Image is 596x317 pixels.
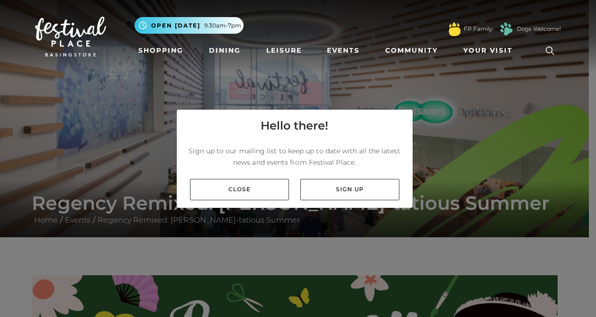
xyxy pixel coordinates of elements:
a: FP Family [464,25,492,33]
a: Close [190,179,289,200]
a: Your Visit [460,42,521,59]
span: 9.30am-7pm [204,21,241,30]
span: Open [DATE] [151,21,200,30]
a: Community [381,42,442,59]
a: Shopping [135,42,187,59]
a: Sign up [300,179,399,200]
p: Sign up to our mailing list to keep up to date with all the latest news and events from Festival ... [184,145,405,168]
a: Events [323,42,363,59]
a: Leisure [262,42,306,59]
h4: Hello there! [261,117,328,134]
button: Open [DATE] 9.30am-7pm [135,17,244,34]
a: Dining [205,42,244,59]
span: Your Visit [463,46,513,56]
a: Dogs Welcome! [517,25,561,33]
img: Festival Place Logo [35,17,106,56]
